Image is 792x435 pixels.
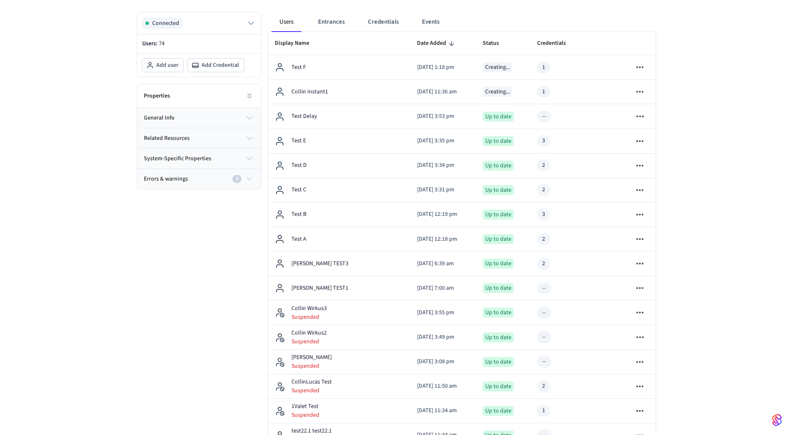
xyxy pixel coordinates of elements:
p: Suspended [291,362,332,370]
p: [DATE] 11:34 am [417,406,469,415]
p: Suspended [291,313,327,321]
p: [DATE] 1:18 pm [417,63,469,72]
div: 2 [542,235,545,244]
button: system-specific properties [137,149,261,169]
div: 1 [542,406,545,415]
p: Test D [291,161,307,170]
img: SeamLogoGradient.69752ec5.svg [772,413,782,427]
p: Users: [142,39,256,48]
p: [DATE] 6:39 am [417,259,469,268]
button: Errors & warnings0 [137,169,261,189]
span: general info [144,114,175,122]
p: [DATE] 3:53 pm [417,112,469,121]
button: Credentials [361,12,405,32]
div: Up to date [483,234,514,244]
div: Up to date [483,136,514,146]
div: 2 [542,161,545,170]
div: Up to date [483,161,514,171]
div: -- [542,284,546,293]
p: [DATE] 3:35 pm [417,137,469,145]
div: Creating... [483,87,512,97]
p: Collin Instant1 [291,88,328,96]
p: [DATE] 11:50 am [417,382,469,391]
p: [DATE] 3:55 pm [417,308,469,317]
p: [PERSON_NAME] TEST3 [291,259,348,268]
div: Up to date [483,112,514,122]
span: Add user [156,61,178,69]
div: Up to date [483,185,514,195]
p: [DATE] 3:31 pm [417,186,469,194]
div: 3 [542,210,545,219]
div: 0 [232,175,242,183]
button: Users [271,12,301,32]
p: Collin Wirkus2 [291,329,327,337]
div: -- [542,333,546,342]
div: Up to date [483,332,514,342]
button: Connected [142,17,256,29]
button: Add user [142,59,183,72]
p: Collin Wirkus3 [291,304,327,313]
p: [DATE] 11:36 am [417,88,469,96]
span: Add Credential [202,61,239,69]
div: 1 [542,63,545,72]
button: Entrances [311,12,351,32]
p: [PERSON_NAME] [291,353,332,362]
span: related resources [144,134,190,143]
div: Up to date [483,283,514,293]
p: 1Valet Test [291,402,319,411]
div: -- [542,112,546,121]
div: -- [542,308,546,317]
button: Add Credential [188,59,244,72]
span: Errors & warnings [144,175,188,183]
p: Test E [291,137,306,145]
span: Status [483,37,510,50]
span: Credentials [537,37,577,50]
p: Test C [291,186,306,194]
p: Suspended [291,337,327,346]
div: 1 [542,88,545,96]
p: Test A [291,235,306,244]
div: Up to date [483,308,514,318]
div: Up to date [483,210,514,220]
button: general info [137,108,261,128]
div: Up to date [483,381,514,391]
div: -- [542,357,546,366]
p: CollinLucas Test [291,378,332,386]
span: Display Name [275,37,320,50]
p: Suspended [291,411,319,419]
p: [DATE] 3:34 pm [417,161,469,170]
p: Test Delay [291,112,317,121]
button: related resources [137,128,261,148]
p: [PERSON_NAME] TEST1 [291,284,348,293]
span: system-specific properties [144,154,211,163]
p: Test F [291,63,306,72]
div: Up to date [483,406,514,416]
span: Connected [152,19,179,27]
span: Date Added [417,37,457,50]
div: 2 [542,382,545,391]
p: Suspended [291,386,332,395]
p: [DATE] 7:00 am [417,284,469,293]
p: Test B [291,210,306,219]
div: 2 [542,259,545,268]
div: 3 [542,137,545,145]
button: Events [415,12,446,32]
div: Up to date [483,357,514,367]
div: Up to date [483,259,514,269]
p: [DATE] 3:49 pm [417,333,469,342]
p: [DATE] 3:08 pm [417,357,469,366]
p: [DATE] 12:18 pm [417,235,469,244]
div: 2 [542,186,545,194]
div: Creating... [483,62,512,72]
h2: Properties [144,92,170,100]
span: 74 [159,39,165,48]
p: [DATE] 12:19 pm [417,210,469,219]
